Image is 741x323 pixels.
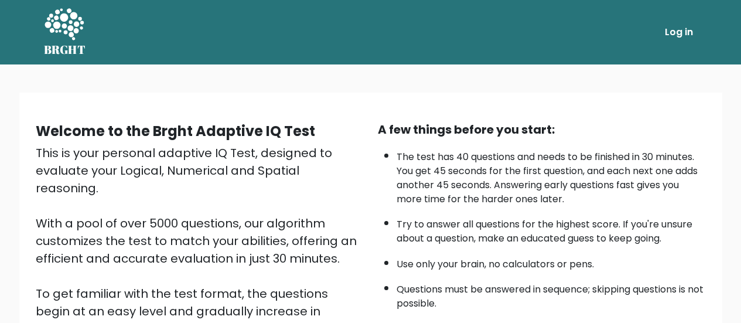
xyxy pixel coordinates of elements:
li: Try to answer all questions for the highest score. If you're unsure about a question, make an edu... [397,212,706,246]
b: Welcome to the Brght Adaptive IQ Test [36,121,315,141]
h5: BRGHT [44,43,86,57]
li: Use only your brain, no calculators or pens. [397,251,706,271]
li: The test has 40 questions and needs to be finished in 30 minutes. You get 45 seconds for the firs... [397,144,706,206]
a: Log in [660,21,698,44]
div: A few things before you start: [378,121,706,138]
li: Questions must be answered in sequence; skipping questions is not possible. [397,277,706,311]
a: BRGHT [44,5,86,60]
